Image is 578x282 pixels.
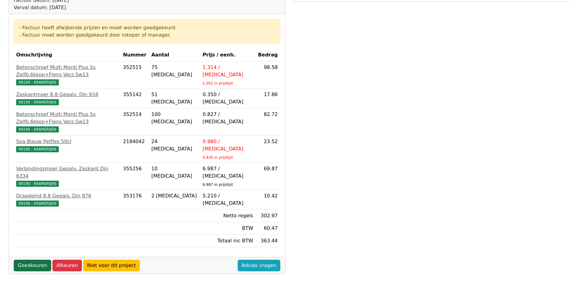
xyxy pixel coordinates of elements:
[16,64,118,86] a: Betonschroef Multi Monti Plus Ss Zelfb.6kkop+Flens Verz.Sw1389190 - KRAMERIJEN
[16,165,118,187] a: Verbindingsmoer Gegalv. Zeskant Din 633489190 - KRAMERIJEN
[16,64,118,78] div: Betonschroef Multi Monti Plus Ss Zelfb.6kkop+Flens Verz.Sw13
[52,260,82,271] a: Afkeuren
[203,111,253,125] div: 0.827 / [MEDICAL_DATA]
[151,64,198,78] div: 75 [MEDICAL_DATA]
[19,31,275,39] div: - Factuur moet worden goedgekeurd door inkoper of manager.
[203,155,233,160] sub: 0.830 in prijslijst
[83,260,140,271] a: Niet voor dit project
[151,138,198,153] div: 24 [MEDICAL_DATA]
[256,222,280,235] td: 60.47
[16,181,59,187] span: 89190 - KRAMERIJEN
[151,91,198,106] div: 51 [MEDICAL_DATA]
[256,235,280,247] td: 363.44
[256,210,280,222] td: 302.97
[151,165,198,180] div: 10 [MEDICAL_DATA]
[16,111,118,133] a: Betonschroef Multi Monti Plus Ss Zelfb.6kkop+Flens Verz.Sw1389190 - KRAMERIJEN
[203,192,253,207] div: 5.210 / [MEDICAL_DATA]
[238,260,280,271] a: Advies vragen
[121,61,149,89] td: 352515
[203,138,253,153] div: 0.980 / [MEDICAL_DATA]
[203,81,233,85] sub: 1.052 in prijslijst
[203,183,233,187] sub: 6.987 in prijslijst
[256,108,280,136] td: 82.72
[16,79,59,85] span: 89190 - KRAMERIJEN
[19,24,275,31] div: - Factuur heeft afwijkende prijzen en moet worden goedgekeurd.
[14,49,121,61] th: Omschrijving
[200,222,256,235] td: BTW
[16,91,118,106] a: Zeskantmoer 8.8 Gegalv. Din 93489190 - KRAMERIJEN
[256,136,280,163] td: 23.52
[256,190,280,210] td: 10.42
[16,165,118,180] div: Verbindingsmoer Gegalv. Zeskant Din 6334
[16,111,118,125] div: Betonschroef Multi Monti Plus Ss Zelfb.6kkop+Flens Verz.Sw13
[256,49,280,61] th: Bedrag
[16,146,59,152] span: 89190 - KRAMERIJEN
[203,91,253,106] div: 0.350 / [MEDICAL_DATA]
[16,138,118,153] a: Spa Blauw Petfles 50cl89190 - KRAMERIJEN
[121,108,149,136] td: 352514
[16,91,118,98] div: Zeskantmoer 8.8 Gegalv. Din 934
[121,163,149,190] td: 355256
[14,260,51,271] a: Goedkeuren
[121,136,149,163] td: 2184042
[16,201,59,207] span: 89190 - KRAMERIJEN
[16,99,59,105] span: 89190 - KRAMERIJEN
[121,49,149,61] th: Nummer
[200,210,256,222] td: Netto regels
[121,89,149,108] td: 355142
[121,190,149,210] td: 353176
[203,64,253,78] div: 1.314 / [MEDICAL_DATA]
[16,126,59,132] span: 89190 - KRAMERIJEN
[151,192,198,200] div: 2 [MEDICAL_DATA]
[149,49,200,61] th: Aantal
[16,192,118,200] div: Draadeind 8.8 Gegalv. Din 976
[151,111,198,125] div: 100 [MEDICAL_DATA]
[200,235,256,247] td: Totaal inc BTW
[203,165,253,180] div: 6.987 / [MEDICAL_DATA]
[256,61,280,89] td: 98.58
[14,4,112,11] div: Verval datum: [DATE]
[16,192,118,207] a: Draadeind 8.8 Gegalv. Din 97689190 - KRAMERIJEN
[200,49,256,61] th: Prijs / eenh.
[256,163,280,190] td: 69.87
[256,89,280,108] td: 17.86
[16,138,118,145] div: Spa Blauw Petfles 50cl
